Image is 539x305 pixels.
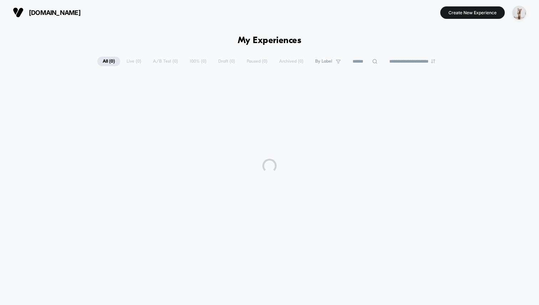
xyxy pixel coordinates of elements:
[13,7,24,18] img: Visually logo
[315,59,332,64] span: By Label
[11,7,83,18] button: [DOMAIN_NAME]
[510,5,528,20] button: ppic
[512,6,526,20] img: ppic
[431,59,435,63] img: end
[440,6,505,19] button: Create New Experience
[97,57,120,66] span: All ( 0 )
[238,36,302,46] h1: My Experiences
[29,9,81,16] span: [DOMAIN_NAME]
